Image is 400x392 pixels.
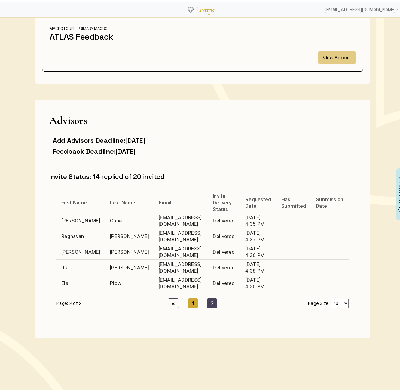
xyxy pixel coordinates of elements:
td: Delivered [208,273,240,289]
th: Email [154,190,208,210]
td: Jia [56,257,105,273]
a: Previous Page [168,296,179,306]
td: Delivered [208,210,240,226]
a: Loupe [194,2,218,13]
td: [PERSON_NAME] [56,242,105,257]
span: » [230,298,234,304]
td: Delivered [208,226,240,242]
th: Last Name [105,190,154,210]
h3: [DATE] [53,134,199,142]
button: View Report [318,49,356,62]
h3: : 14 replied of 20 invited [49,170,356,178]
td: [PERSON_NAME] [56,210,105,226]
td: Chae [105,210,154,226]
th: Requested Date [240,190,276,210]
td: Ela [56,273,105,289]
td: [PERSON_NAME] [105,226,154,242]
h2: ATLAS Feedback [50,29,147,39]
th: Submission Date [311,190,349,210]
td: [DATE] 4:35 PM [240,210,276,226]
h1: Advisors [49,112,356,124]
td: [DATE] 4:36 PM [240,273,276,289]
img: Loupe Logo [188,4,194,10]
td: Delivered [208,242,240,257]
div: Macro Loupe: Primary Macro [50,24,147,29]
td: [DATE] 4:38 PM [240,257,276,273]
span: Invite Status [49,170,89,178]
td: [EMAIL_ADDRESS][DOMAIN_NAME] [154,226,208,242]
td: [EMAIL_ADDRESS][DOMAIN_NAME] [154,273,208,289]
td: Plow [105,273,154,289]
a: Current Page is 2 [207,296,218,306]
a: Go to page 1 [188,296,198,306]
h3: [DATE] [53,145,199,153]
td: [EMAIL_ADDRESS][DOMAIN_NAME] [154,210,208,226]
td: [DATE] 4:37 PM [240,226,276,242]
th: First Name [56,190,105,210]
td: [PERSON_NAME] [105,257,154,273]
span: « [172,298,175,304]
div: Page Size: [301,296,349,305]
th: Invite Delivery Status [208,190,240,210]
nav: Page of Results [56,296,349,306]
td: Raghavan [56,226,105,242]
span: Add Advisors Deadline: [53,134,125,142]
td: [EMAIL_ADDRESS][DOMAIN_NAME] [154,242,208,257]
span: Feedback Deadline: [53,145,115,153]
td: Delivered [208,257,240,273]
td: [DATE] 4:36 PM [240,242,276,257]
td: [PERSON_NAME] [105,242,154,257]
a: Next Page [226,296,237,306]
th: Has Submitted [276,190,311,210]
td: [EMAIL_ADDRESS][DOMAIN_NAME] [154,257,208,273]
div: Page: 2 of 2 [56,298,105,304]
